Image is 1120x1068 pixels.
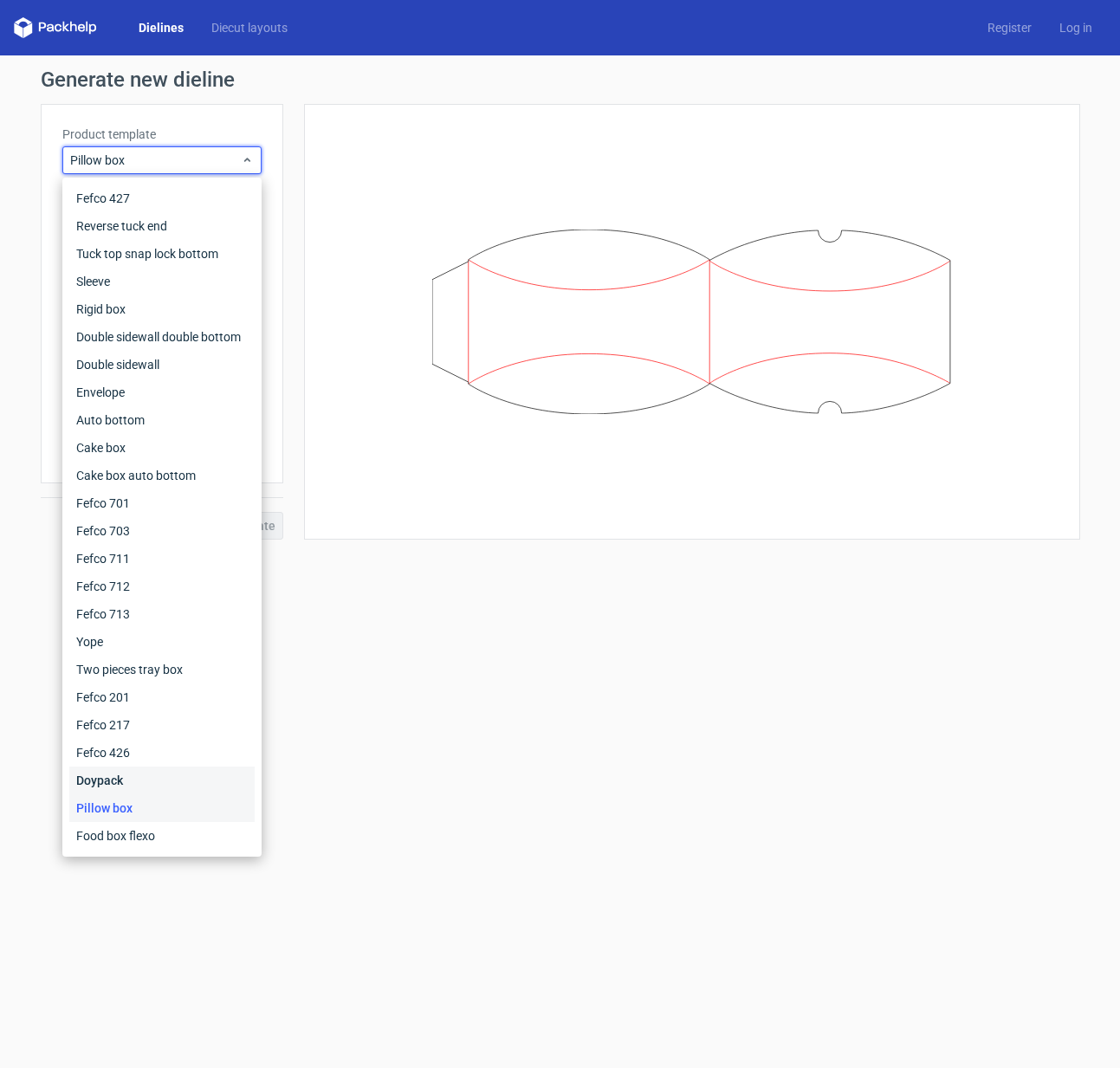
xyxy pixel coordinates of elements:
div: Pillow box [69,794,255,822]
a: Diecut layouts [197,19,301,36]
div: Fefco 711 [69,545,255,573]
div: Envelope [69,379,255,406]
div: Fefco 701 [69,489,255,517]
div: Fefco 703 [69,517,255,545]
div: Doypack [69,767,255,794]
div: Reverse tuck end [69,212,255,240]
a: Dielines [125,19,197,36]
a: Log in [1046,19,1106,36]
a: Register [974,19,1046,36]
div: Auto bottom [69,406,255,434]
div: Two pieces tray box [69,656,255,683]
div: Double sidewall double bottom [69,323,255,351]
div: Cake box auto bottom [69,462,255,489]
div: Fefco 427 [69,184,255,212]
div: Cake box [69,434,255,462]
div: Fefco 712 [69,573,255,600]
div: Fefco 713 [69,600,255,628]
div: Fefco 201 [69,683,255,711]
div: Tuck top snap lock bottom [69,240,255,268]
div: Yope [69,628,255,656]
div: Sleeve [69,268,255,295]
span: Pillow box [70,152,241,169]
label: Product template [62,126,262,143]
div: Fefco 426 [69,739,255,767]
div: Fefco 217 [69,711,255,739]
div: Double sidewall [69,351,255,379]
div: Food box flexo [69,822,255,850]
div: Rigid box [69,295,255,323]
h1: Generate new dieline [41,69,1080,90]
